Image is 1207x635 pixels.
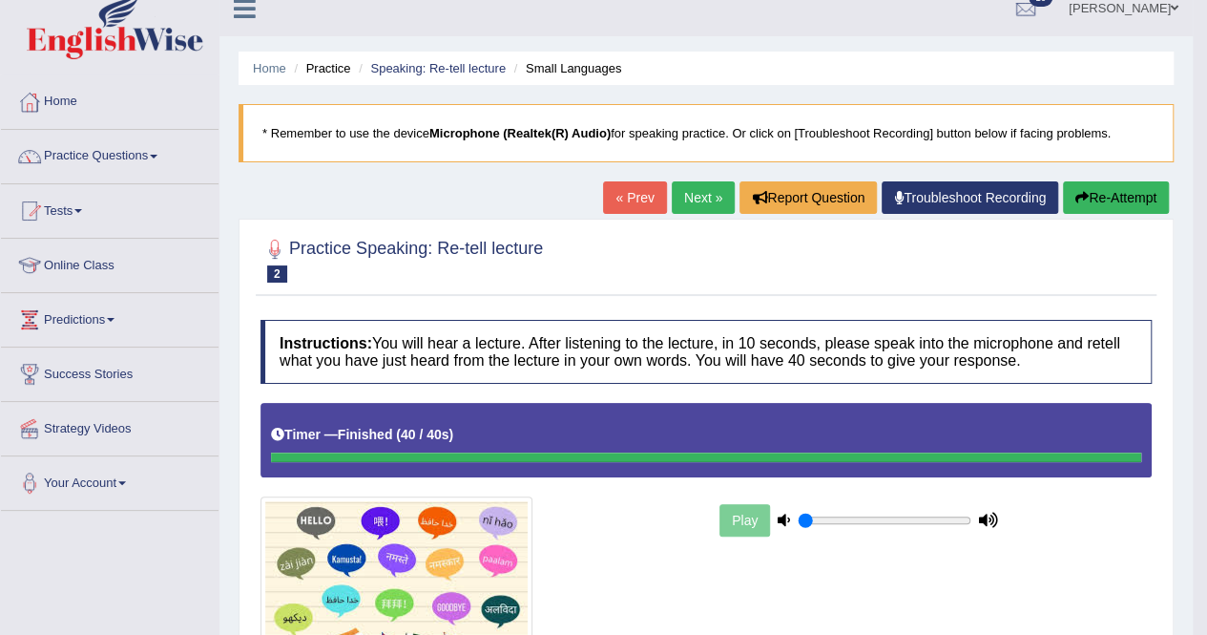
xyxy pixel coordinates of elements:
b: ( [396,427,401,442]
a: Strategy Videos [1,402,219,450]
a: Home [1,75,219,123]
button: Report Question [739,181,877,214]
b: Instructions: [280,335,372,351]
a: Your Account [1,456,219,504]
a: Speaking: Re-tell lecture [370,61,506,75]
a: Troubleshoot Recording [882,181,1058,214]
blockquote: * Remember to use the device for speaking practice. Or click on [Troubleshoot Recording] button b... [239,104,1174,162]
button: Re-Attempt [1063,181,1169,214]
b: ) [449,427,454,442]
a: Next » [672,181,735,214]
b: Microphone (Realtek(R) Audio) [429,126,611,140]
a: Home [253,61,286,75]
a: Tests [1,184,219,232]
h4: You will hear a lecture. After listening to the lecture, in 10 seconds, please speak into the mic... [260,320,1152,384]
a: « Prev [603,181,666,214]
a: Success Stories [1,348,219,395]
a: Online Class [1,239,219,286]
a: Predictions [1,293,219,341]
span: 2 [267,265,287,283]
a: Practice Questions [1,130,219,178]
b: Finished [338,427,393,442]
h5: Timer — [271,428,453,442]
li: Small Languages [510,59,622,77]
li: Practice [289,59,350,77]
b: 40 / 40s [401,427,449,442]
h2: Practice Speaking: Re-tell lecture [260,235,543,283]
